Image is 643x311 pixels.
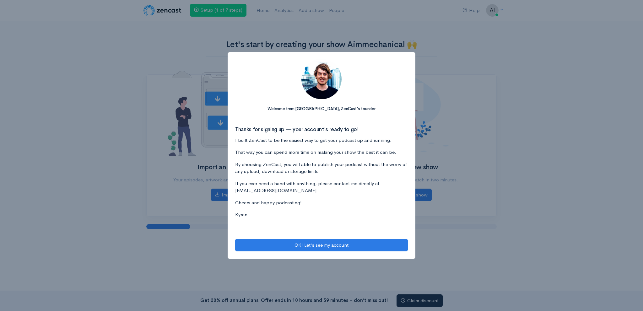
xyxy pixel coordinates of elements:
[235,137,408,144] p: I built ZenCast to be the easiest way to get your podcast up and running.
[235,161,408,175] p: By choosing ZenCast, you will able to publish your podcast without the worry of any upload, downl...
[235,127,408,133] h3: Thanks for signing up — your account's ready to go!
[622,290,637,305] iframe: gist-messenger-bubble-iframe
[235,107,408,111] h5: Welcome from [GEOGRAPHIC_DATA], ZenCast's founder
[235,211,408,218] p: Kyran
[235,180,408,194] p: If you ever need a hand with anything, please contact me directly at [EMAIL_ADDRESS][DOMAIN_NAME]
[235,199,408,206] p: Cheers and happy podcasting!
[235,149,408,156] p: That way you can spend more time on making your show the best it can be.
[235,239,408,252] button: OK! Let's see my account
